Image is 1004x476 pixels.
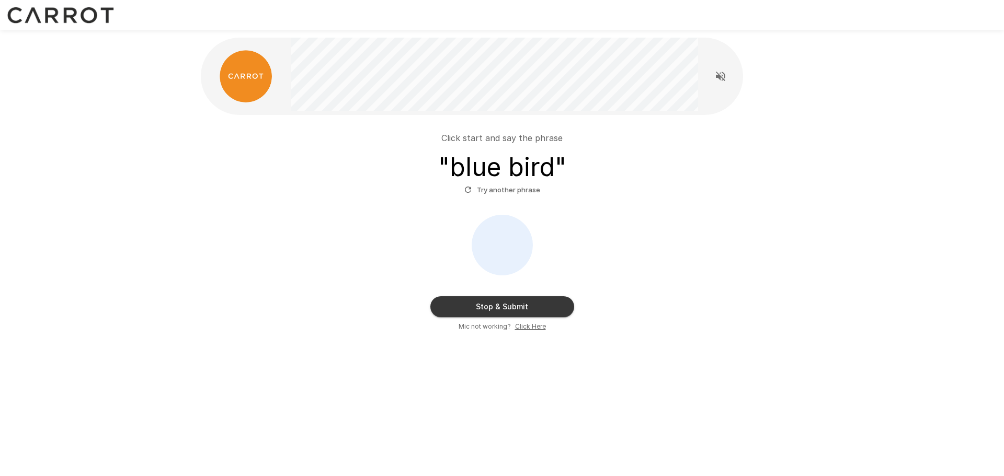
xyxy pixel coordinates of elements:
[220,50,272,102] img: carrot_logo.png
[710,66,731,87] button: Read questions aloud
[462,182,543,198] button: Try another phrase
[515,322,546,330] u: Click Here
[438,153,566,182] h3: " blue bird "
[459,321,511,332] span: Mic not working?
[441,132,563,144] p: Click start and say the phrase
[430,296,574,317] button: Stop & Submit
